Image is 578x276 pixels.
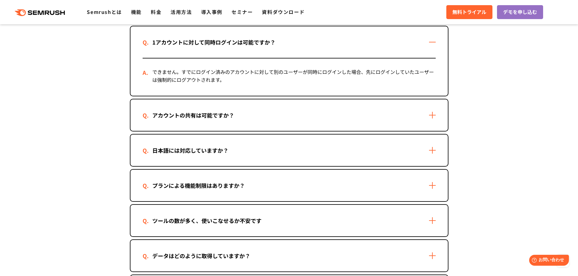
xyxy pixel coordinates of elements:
[503,8,537,16] span: デモを申し込む
[87,8,122,15] a: Semrushとは
[446,5,492,19] a: 無料トライアル
[143,181,255,190] div: プランによる機能制限はありますか？
[143,216,271,225] div: ツールの数が多く、使いこなせるか不安です
[497,5,543,19] a: デモを申し込む
[143,38,285,47] div: 1アカウントに対して同時ログインは可能ですか？
[452,8,486,16] span: 無料トライアル
[143,58,436,96] div: できません。すでにログイン済みのアカウントに対して別のユーザーが同時にログインした場合、先にログインしていたユーザーは強制的にログアウトされます。
[262,8,305,15] a: 資料ダウンロード
[524,252,571,269] iframe: Help widget launcher
[143,251,260,260] div: データはどのように取得していますか？
[171,8,192,15] a: 活用方法
[131,8,142,15] a: 機能
[151,8,161,15] a: 料金
[232,8,253,15] a: セミナー
[201,8,222,15] a: 導入事例
[143,146,238,155] div: 日本語には対応していますか？
[143,111,244,120] div: アカウントの共有は可能ですか？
